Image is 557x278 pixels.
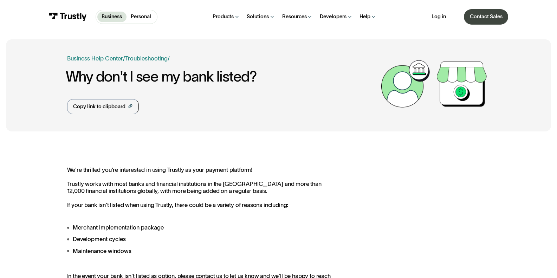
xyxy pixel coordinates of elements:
[67,247,339,256] li: Maintenance windows
[168,54,170,63] div: /
[102,13,122,21] p: Business
[213,13,234,20] div: Products
[470,13,503,20] div: Contact Sales
[73,103,125,111] div: Copy link to clipboard
[464,9,508,25] a: Contact Sales
[320,13,346,20] div: Developers
[125,55,168,62] a: Troubleshooting
[282,13,307,20] div: Resources
[127,12,156,22] a: Personal
[67,223,339,232] li: Merchant implementation package
[247,13,269,20] div: Solutions
[123,54,125,63] div: /
[67,54,123,63] a: Business Help Center
[67,167,339,209] p: We're thrilled you're interested in using Trustly as your payment platform! Trustly works with mo...
[360,13,370,20] div: Help
[67,99,139,114] a: Copy link to clipboard
[432,13,446,20] a: Log in
[67,235,339,244] li: Development cycles
[49,13,87,21] img: Trustly Logo
[131,13,151,21] p: Personal
[97,12,127,22] a: Business
[66,69,378,85] h1: Why don't I see my bank listed?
